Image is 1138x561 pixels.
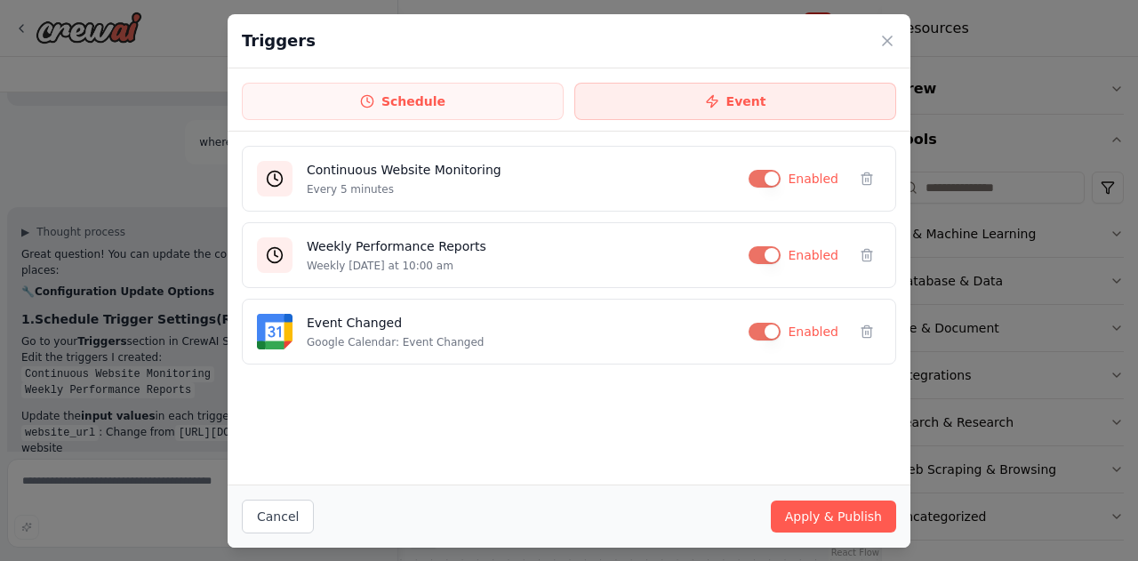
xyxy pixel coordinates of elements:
[242,28,316,53] h2: Triggers
[771,501,896,533] button: Apply & Publish
[853,164,881,193] button: Delete trigger
[788,323,838,341] span: Enabled
[853,241,881,269] button: Delete trigger
[574,83,896,120] button: Event
[788,246,838,264] span: Enabled
[307,237,734,255] h4: Weekly Performance Reports
[307,161,734,179] h4: Continuous Website Monitoring
[307,182,734,196] p: Every 5 minutes
[853,317,881,346] button: Delete trigger
[307,335,734,349] p: Google Calendar: Event Changed
[788,170,838,188] span: Enabled
[242,500,314,533] button: Cancel
[307,314,734,332] h4: Event Changed
[257,314,293,349] img: Google Calendar
[242,83,564,120] button: Schedule
[307,259,734,273] p: Weekly [DATE] at 10:00 am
